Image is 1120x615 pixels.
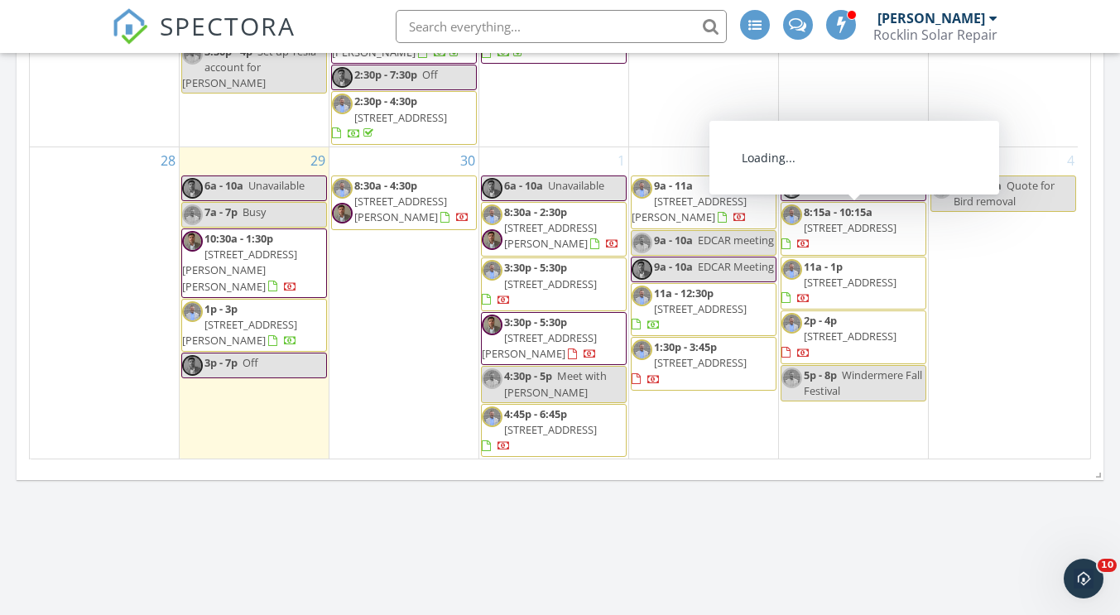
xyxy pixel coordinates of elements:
img: erin_clark_work_picture.jpg [632,178,652,199]
a: 11a - 12:30p [STREET_ADDRESS] [632,286,747,332]
img: The Best Home Inspection Software - Spectora [112,8,148,45]
span: [STREET_ADDRESS][PERSON_NAME] [182,317,297,348]
span: 3:30p - 5:30p [504,260,567,275]
span: 6a - 10a [804,178,843,193]
span: 2:30p - 7:30p [354,67,417,82]
a: 2:30p - 4:30p [STREET_ADDRESS] [331,91,477,145]
td: Go to September 28, 2025 [30,147,180,459]
a: 1p - 3p [STREET_ADDRESS][PERSON_NAME] [181,299,327,353]
img: erin_clark_work_picture.jpg [332,178,353,199]
a: 10:30a - 1:30p [STREET_ADDRESS][PERSON_NAME][PERSON_NAME] [181,228,327,298]
span: Meet with [PERSON_NAME] [504,368,607,399]
a: Go to October 3, 2025 [914,147,928,174]
span: 11a - 1p [804,259,843,274]
div: Rocklin Solar Repair [873,26,997,43]
a: 11a - 1p [STREET_ADDRESS] [781,257,926,310]
span: [STREET_ADDRESS] [354,110,447,125]
a: 8:30a - 2:30p [STREET_ADDRESS][PERSON_NAME] [481,202,627,257]
span: 6a - 10a [504,178,543,193]
td: Go to September 29, 2025 [180,147,329,459]
a: 1p - 3p [STREET_ADDRESS][PERSON_NAME] [182,301,297,348]
span: 5p - 8p [804,368,837,382]
a: 9a - 11a [STREET_ADDRESS][PERSON_NAME] [632,178,747,224]
span: 8:30a - 2:30p [504,204,567,219]
img: erin_clark_work_picture.jpg [632,339,652,360]
span: [STREET_ADDRESS] [504,422,597,437]
img: erin_clark_work_picture.jpg [632,233,652,253]
a: Go to September 30, 2025 [457,147,478,174]
span: [STREET_ADDRESS][PERSON_NAME][PERSON_NAME] [182,247,297,293]
iframe: Intercom live chat [1064,559,1103,598]
img: erin_clark_work_picture.jpg [482,260,502,281]
span: 3:30p - 5:30p [504,315,567,329]
span: 10 [1098,559,1117,572]
input: Search everything... [396,10,727,43]
a: Go to October 2, 2025 [764,147,778,174]
a: 3:30p - 5:30p [STREET_ADDRESS][PERSON_NAME] [482,315,597,361]
td: Go to October 1, 2025 [479,147,629,459]
a: 3:30p - 5:30p [STREET_ADDRESS] [482,13,597,60]
span: 9a - 10a [654,233,693,247]
span: [STREET_ADDRESS][PERSON_NAME] [632,194,747,224]
a: 4:45p - 6:45p [STREET_ADDRESS] [482,406,597,453]
a: 9a - 11a [STREET_ADDRESS][PERSON_NAME] [631,175,776,229]
span: 11a - 12:30p [654,286,714,300]
a: Go to October 4, 2025 [1064,147,1078,174]
span: 10:30a - 1:30p [204,231,273,246]
img: steve.jpg [482,178,502,199]
span: 3p - 7p [204,355,238,370]
td: Go to October 4, 2025 [928,147,1078,459]
span: 2:30p - 4:30p [354,94,417,108]
span: 8:30a - 4:30p [354,178,417,193]
span: Off [243,355,258,370]
a: 2p - 4p [STREET_ADDRESS] [781,310,926,364]
span: 4:30p - 5p [504,368,552,383]
span: Busy [243,204,266,219]
span: Unavailable [848,178,904,193]
span: SPECTORA [160,8,296,43]
td: Go to October 2, 2025 [628,147,778,459]
a: 11a - 1p [STREET_ADDRESS] [781,259,896,305]
span: [STREET_ADDRESS] [654,301,747,316]
span: 7a - 7p [204,204,238,219]
img: steve.jpg [332,67,353,88]
span: 9a - 11a [654,178,693,193]
img: erin_clark_work_picture.jpg [781,368,802,388]
a: 3:30p - 5:30p [STREET_ADDRESS] [482,260,597,306]
a: 8:30a - 4:30p [STREET_ADDRESS][PERSON_NAME] [354,178,469,224]
img: steve.jpg [482,315,502,335]
span: 8:30a - 9a [954,178,1002,193]
span: 1:30p - 3:45p [654,339,717,354]
img: steve.jpg [482,229,502,250]
span: 4:45p - 6:45p [504,406,567,421]
span: Off [422,67,438,82]
a: 8:30a - 4:30p [STREET_ADDRESS][PERSON_NAME] [331,175,477,230]
img: erin_clark_work_picture.jpg [931,178,952,199]
img: steve.jpg [182,231,203,252]
a: 8:30a - 2:30p [STREET_ADDRESS][PERSON_NAME] [504,204,619,251]
span: Unavailable [548,178,604,193]
span: [STREET_ADDRESS][PERSON_NAME] [354,194,447,224]
span: 1p - 3p [204,301,238,316]
img: erin_clark_work_picture.jpg [781,313,802,334]
a: Go to October 1, 2025 [614,147,628,174]
span: [STREET_ADDRESS] [804,220,896,235]
a: SPECTORA [112,22,296,57]
a: 10:30a - 1:30p [STREET_ADDRESS][PERSON_NAME][PERSON_NAME] [182,231,297,294]
img: steve.jpg [781,178,802,199]
span: [STREET_ADDRESS][PERSON_NAME] [482,330,597,361]
span: Quote for Bird removal [954,178,1055,209]
img: erin_clark_work_picture.jpg [332,94,353,114]
a: 3:30p - 5:30p [STREET_ADDRESS][PERSON_NAME] [481,312,627,366]
span: [STREET_ADDRESS] [804,329,896,344]
span: Windermere Fall Festival [804,368,922,398]
span: [STREET_ADDRESS] [804,275,896,290]
a: 1:30p - 3:45p [STREET_ADDRESS] [631,337,776,391]
td: Go to October 3, 2025 [778,147,928,459]
span: [STREET_ADDRESS] [504,276,597,291]
img: erin_clark_work_picture.jpg [182,204,203,225]
img: erin_clark_work_picture.jpg [632,286,652,306]
img: erin_clark_work_picture.jpg [781,259,802,280]
div: [PERSON_NAME] [877,10,985,26]
img: erin_clark_work_picture.jpg [781,204,802,225]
